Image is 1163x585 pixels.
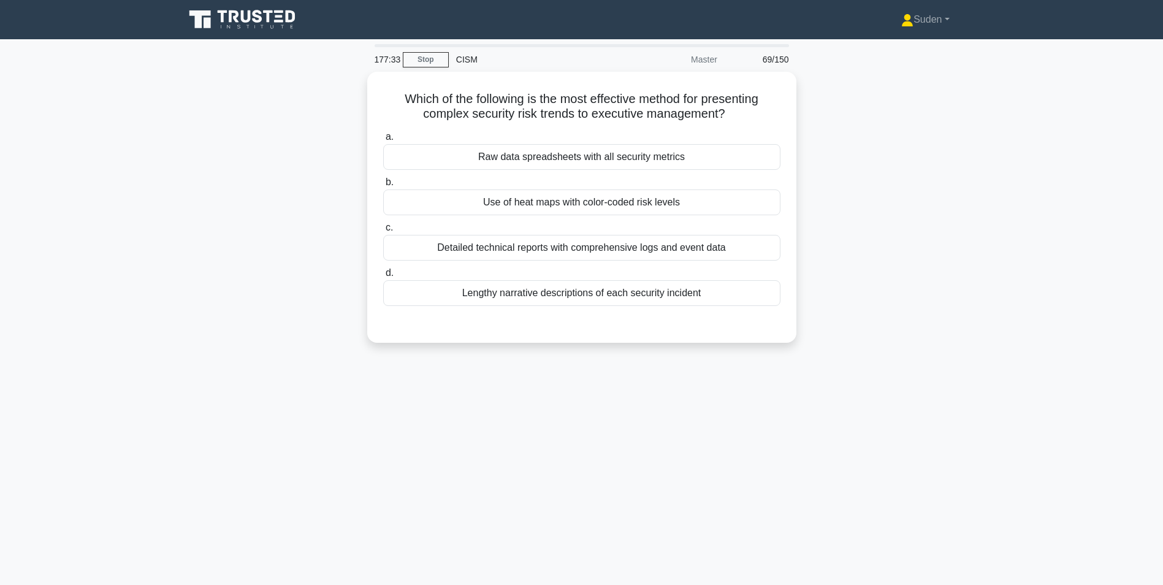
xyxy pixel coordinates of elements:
span: a. [386,131,394,142]
div: 69/150 [725,47,796,72]
div: Detailed technical reports with comprehensive logs and event data [383,235,780,261]
div: Lengthy narrative descriptions of each security incident [383,280,780,306]
a: Stop [403,52,449,67]
div: 177:33 [367,47,403,72]
span: d. [386,267,394,278]
a: Suden [872,7,978,32]
div: Master [617,47,725,72]
div: Raw data spreadsheets with all security metrics [383,144,780,170]
span: b. [386,177,394,187]
h5: Which of the following is the most effective method for presenting complex security risk trends t... [382,91,782,122]
div: Use of heat maps with color-coded risk levels [383,189,780,215]
span: c. [386,222,393,232]
div: CISM [449,47,617,72]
